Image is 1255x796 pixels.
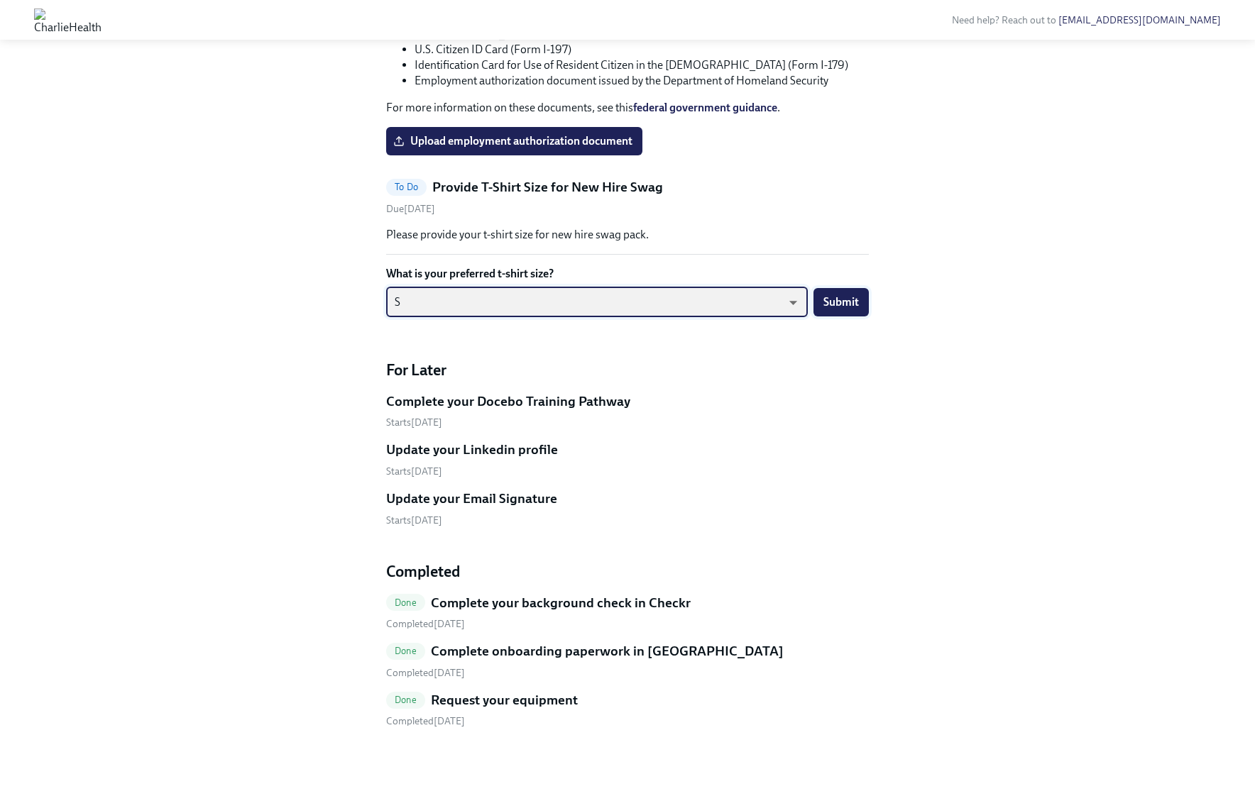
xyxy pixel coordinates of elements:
p: For more information on these documents, see this . [386,100,869,116]
span: Monday, August 25th 2025, 7:41 pm [386,667,465,679]
h5: Complete your Docebo Training Pathway [386,392,630,411]
a: DoneComplete your background check in Checkr Completed[DATE] [386,594,869,631]
a: federal government guidance [633,101,777,114]
label: Upload employment authorization document [386,127,642,155]
label: What is your preferred t-shirt size? [386,266,869,282]
div: S [386,287,808,317]
span: Monday, September 15th 2025, 10:00 am [386,465,442,477]
img: CharlieHealth [34,9,102,31]
span: Monday, September 15th 2025, 10:00 am [386,416,442,429]
span: Wednesday, August 20th 2025, 10:05 am [386,618,465,630]
li: U.S. Citizen ID Card (Form I-197) [415,42,869,57]
p: Please provide your t-shirt size for new hire swag pack. [386,227,869,243]
span: Upload employment authorization document [396,134,632,148]
span: Monday, September 15th 2025, 10:00 am [386,514,442,526]
li: Employment authorization document issued by the Department of Homeland Security [415,73,869,89]
a: DoneRequest your equipment Completed[DATE] [386,691,869,729]
span: Done [386,597,425,608]
a: To DoProvide T-Shirt Size for New Hire SwagDue[DATE] [386,178,869,216]
span: Done [386,695,425,705]
button: Submit [813,288,869,316]
h5: Complete onboarding paperwork in [GEOGRAPHIC_DATA] [431,642,784,660]
span: Submit [823,295,859,309]
a: Update your Email SignatureStarts[DATE] [386,490,869,527]
span: Done [386,646,425,656]
h5: Provide T-Shirt Size for New Hire Swag [432,178,663,197]
h4: For Later [386,360,869,381]
span: Need help? Reach out to [952,14,1221,26]
h5: Request your equipment [431,691,578,709]
h5: Update your Linkedin profile [386,441,558,459]
a: [EMAIL_ADDRESS][DOMAIN_NAME] [1058,14,1221,26]
a: Complete your Docebo Training PathwayStarts[DATE] [386,392,869,430]
h4: Completed [386,561,869,582]
a: Update your Linkedin profileStarts[DATE] [386,441,869,478]
span: To Do [386,182,427,192]
h5: Complete your background check in Checkr [431,594,691,612]
h5: Update your Email Signature [386,490,557,508]
span: Friday, August 29th 2025, 10:00 am [386,203,435,215]
a: DoneComplete onboarding paperwork in [GEOGRAPHIC_DATA] Completed[DATE] [386,642,869,680]
span: Wednesday, August 20th 2025, 10:05 am [386,715,465,727]
li: Identification Card for Use of Resident Citizen in the [DEMOGRAPHIC_DATA] (Form I-179) [415,57,869,73]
